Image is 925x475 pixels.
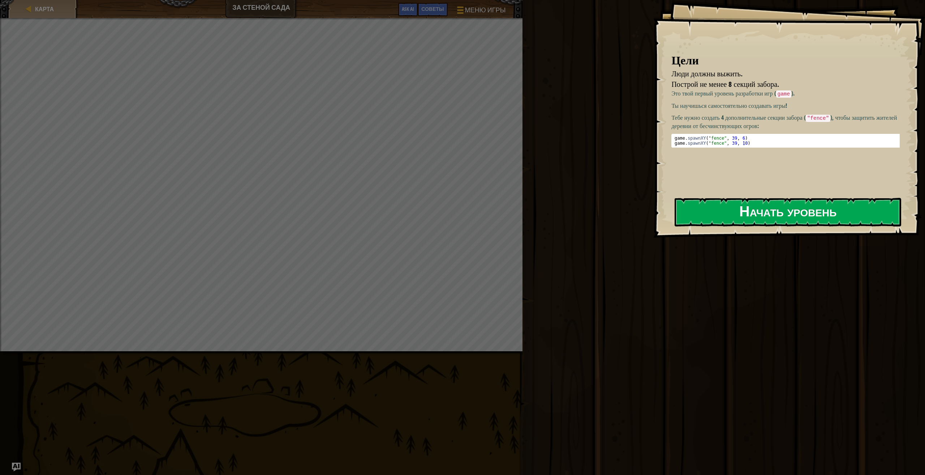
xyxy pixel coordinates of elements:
p: Ты научишься самостоятельно создавать игры! [671,102,905,110]
li: Построй не менее 8 секций забора. [662,79,898,90]
span: Меню игры [465,5,506,15]
li: Люди должны выжить. [662,69,898,79]
span: Ask AI [402,5,414,12]
span: Построй не менее 8 секций забора. [671,79,779,89]
p: Тебе нужно создать 4 дополнительные секции забора ( ), чтобы защитить жителей деревни от бесчинст... [671,114,905,130]
button: Ask AI [398,3,418,16]
button: Начать уровень [675,198,901,226]
span: Карта [35,5,54,13]
code: "fence" [806,115,830,122]
span: Советы [421,5,444,12]
p: Это твой первый уровень разработки игр ( ). [671,89,905,98]
div: Цели [671,52,900,69]
button: Ask AI [12,463,21,471]
span: Люди должны выжить. [671,69,742,79]
code: game [776,90,792,98]
button: Меню игры [451,3,510,20]
a: Карта [33,5,54,13]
